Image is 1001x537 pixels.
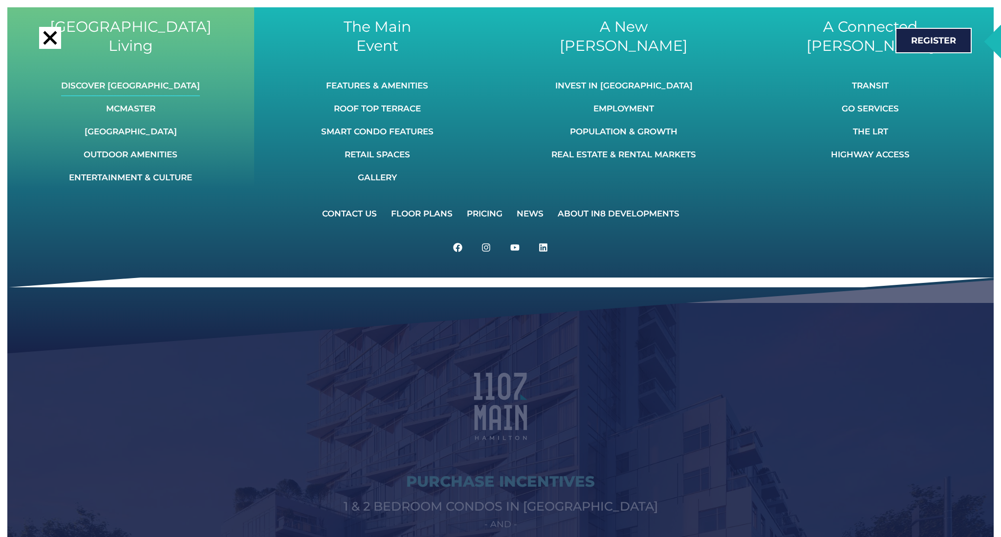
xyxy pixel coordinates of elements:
[551,144,696,165] a: Real Estate & Rental Markets
[551,121,696,142] a: Population & Growth
[551,75,696,165] nav: Menu
[321,167,434,188] a: Gallery
[831,98,910,119] a: GO Services
[61,121,200,142] a: [GEOGRAPHIC_DATA]
[61,75,200,188] nav: Menu
[321,75,434,96] a: Features & Amenities
[321,75,434,188] nav: Menu
[316,203,383,224] a: Contact Us
[61,167,200,188] a: Entertainment & Culture
[385,203,459,224] a: Floor Plans
[61,75,200,96] a: Discover [GEOGRAPHIC_DATA]
[831,75,910,165] nav: Menu
[551,203,686,224] a: About IN8 Developments
[316,203,686,224] nav: Menu
[460,203,509,224] a: Pricing
[551,75,696,96] a: Invest In [GEOGRAPHIC_DATA]
[831,144,910,165] a: Highway Access
[551,98,696,119] a: Employment
[321,144,434,165] a: Retail Spaces
[895,28,972,53] a: Register
[61,98,200,119] a: McMaster
[831,75,910,96] a: Transit
[321,98,434,119] a: Roof Top Terrace
[510,203,550,224] a: News
[831,121,910,142] a: The LRT
[61,144,200,165] a: Outdoor Amenities
[321,121,434,142] a: Smart Condo Features
[911,36,956,45] span: Register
